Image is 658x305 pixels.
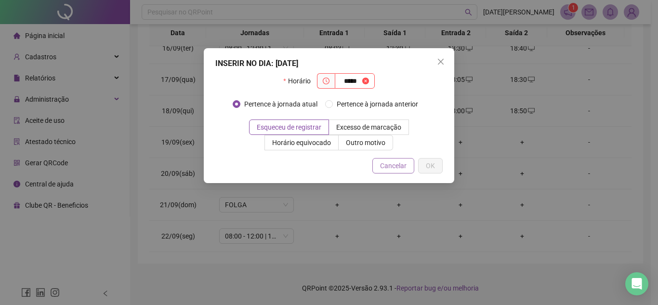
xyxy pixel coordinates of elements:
button: Close [433,54,448,69]
label: Horário [283,73,316,89]
span: Pertence à jornada atual [240,99,321,109]
div: INSERIR NO DIA : [DATE] [215,58,443,69]
span: clock-circle [323,78,329,84]
button: Cancelar [372,158,414,173]
span: Pertence à jornada anterior [333,99,422,109]
div: Open Intercom Messenger [625,272,648,295]
span: Outro motivo [346,139,385,146]
span: Excesso de marcação [336,123,401,131]
button: OK [418,158,443,173]
span: close [437,58,445,66]
span: Horário equivocado [272,139,331,146]
span: Cancelar [380,160,407,171]
span: Esqueceu de registrar [257,123,321,131]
